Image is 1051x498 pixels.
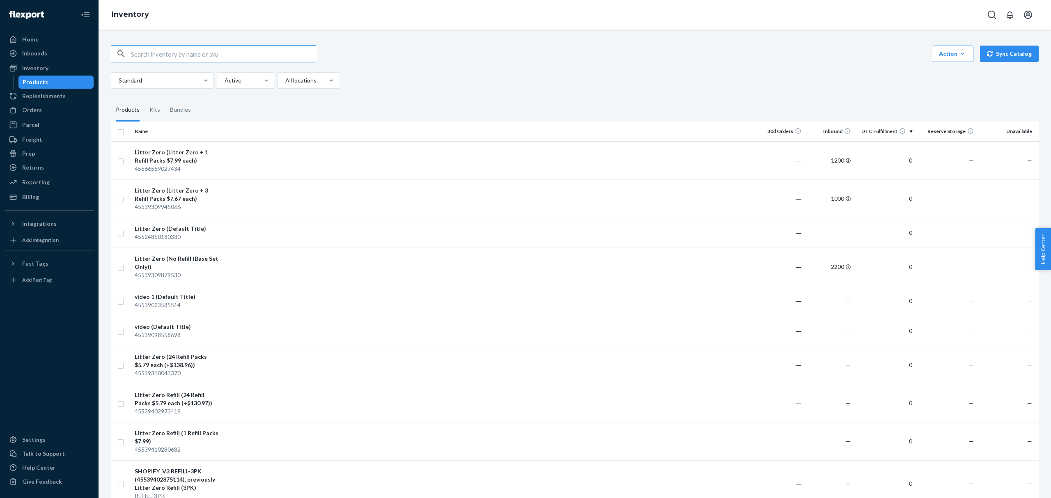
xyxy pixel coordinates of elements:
[1027,157,1032,164] span: —
[805,141,854,179] td: 1200
[285,76,285,85] input: All locations
[755,248,805,286] td: ―
[969,399,974,406] span: —
[170,99,191,122] div: Bundles
[135,391,220,407] div: Litter Zero Refill (24 Refill Packs $5.79 each (+$130.97))
[854,346,916,384] td: 0
[805,179,854,218] td: 1000
[5,273,94,287] a: Add Fast Tag
[135,271,220,279] div: 45539309879530
[1020,7,1036,23] button: Open account menu
[969,361,974,368] span: —
[854,218,916,248] td: 0
[1035,228,1051,270] button: Help Center
[755,141,805,179] td: ―
[969,438,974,445] span: —
[22,259,48,268] div: Fast Tags
[5,133,94,146] a: Freight
[9,11,44,19] img: Flexport logo
[5,234,94,247] a: Add Integration
[1027,229,1032,236] span: —
[916,122,977,141] th: Reserve Storage
[22,193,39,201] div: Billing
[805,248,854,286] td: 2200
[135,233,220,241] div: 45524850180330
[969,229,974,236] span: —
[149,99,160,122] div: Kits
[5,47,94,60] a: Inbounds
[22,450,65,458] div: Talk to Support
[135,293,220,301] div: video 1 (Default Title)
[22,477,62,486] div: Give Feedback
[755,346,805,384] td: ―
[854,122,916,141] th: DTC Fulfillment
[135,407,220,415] div: 45539402973418
[846,327,851,334] span: —
[18,76,94,89] a: Products
[846,399,851,406] span: —
[854,286,916,316] td: 0
[969,263,974,270] span: —
[5,475,94,488] button: Give Feedback
[105,3,156,27] ol: breadcrumbs
[77,7,94,23] button: Close Navigation
[846,229,851,236] span: —
[1027,263,1032,270] span: —
[969,327,974,334] span: —
[5,62,94,75] a: Inventory
[22,220,57,228] div: Integrations
[846,297,851,304] span: —
[755,316,805,346] td: ―
[135,369,220,377] div: 45539310043370
[984,7,1000,23] button: Open Search Box
[5,190,94,204] a: Billing
[5,103,94,117] a: Orders
[5,161,94,174] a: Returns
[5,257,94,270] button: Fast Tags
[135,148,220,165] div: Litter Zero (Litter Zero + 1 Refill Packs $7.99 each)
[22,49,47,57] div: Inbounds
[5,90,94,103] a: Replenishments
[112,10,149,19] a: Inventory
[5,433,94,446] a: Settings
[933,46,973,62] button: Action
[854,316,916,346] td: 0
[1027,480,1032,487] span: —
[846,438,851,445] span: —
[1027,399,1032,406] span: —
[5,118,94,131] a: Parcel
[755,179,805,218] td: ―
[755,384,805,422] td: ―
[1027,297,1032,304] span: —
[135,255,220,271] div: Litter Zero (No Refill (Base Set Only))
[22,35,39,44] div: Home
[22,149,35,158] div: Prep
[1027,195,1032,202] span: —
[22,135,42,144] div: Freight
[135,331,220,339] div: 45539098558698
[135,353,220,369] div: Litter Zero (24 Refill Packs $5.79 each (+$138.96))
[131,46,316,62] input: Search inventory by name or sku
[939,50,967,58] div: Action
[22,464,55,472] div: Help Center
[1027,327,1032,334] span: —
[755,218,805,248] td: ―
[5,447,94,460] a: Talk to Support
[135,203,220,211] div: 45539309945066
[135,429,220,445] div: Litter Zero Refill (1 Refill Packs $7.99)
[135,323,220,331] div: video (Default Title)
[5,147,94,160] a: Prep
[969,480,974,487] span: —
[22,236,59,243] div: Add Integration
[1002,7,1018,23] button: Open notifications
[805,122,854,141] th: Inbound
[135,445,220,454] div: 45539410280682
[5,217,94,230] button: Integrations
[980,46,1039,62] button: Sync Catalog
[854,141,916,179] td: 0
[118,76,119,85] input: Standard
[5,33,94,46] a: Home
[969,297,974,304] span: —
